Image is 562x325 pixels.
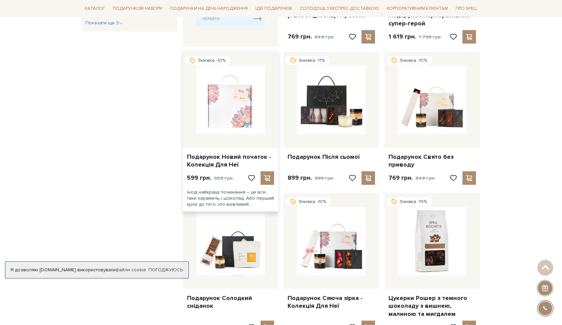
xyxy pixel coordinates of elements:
span: 849 грн. [315,34,334,40]
a: Корпоративним клієнтам [384,3,451,14]
a: Подарунок Сяюча зірка - Колекція Для Неї [288,294,375,310]
div: Знижка -10% [184,55,231,66]
a: Погоджуюсь [149,267,183,273]
a: Подарунок Новий початок - Колекція Для Неї [187,153,274,169]
div: Я дозволяю [DOMAIN_NAME] використовувати [5,267,188,273]
div: Знижка -11% [285,55,330,66]
a: Про Spell [453,3,480,14]
div: Знижка -19% [386,197,433,207]
a: Подарунок Свято без приводу [389,153,476,169]
a: Солодощі з експрес-доставкою [297,3,382,14]
img: Подарунок Новий початок - Колекція Для Неї [196,66,265,134]
a: Подарунок Після сьомої [288,153,375,161]
span: 659 грн. [214,175,234,181]
p: 769 грн. [389,174,435,182]
p: 599 грн. [187,174,234,182]
a: Подарунок Солодкий сніданок [187,294,274,310]
p: 899 грн. [288,174,334,182]
div: Іноді найкращі починання – це все-таки карамель і шоколад. Або перший крок до того, хто важливий. .. [183,185,278,212]
button: Показати ще 3 [85,20,123,26]
span: 999 грн. [315,175,334,181]
span: 849 грн. [416,175,435,181]
a: файли cookie [115,267,146,273]
span: 1 799 грн. [419,34,442,40]
p: 1 619 грн. [389,33,442,41]
a: Подарунок Корпоративний супер-герой [389,11,476,27]
a: Цукерки Рошер з темного шоколаду з вишнею, малиною та мигдалем [389,294,476,318]
div: Знижка -10% [386,55,433,66]
div: Знижка -10% [285,197,332,207]
a: Ідеї подарунків [253,3,295,14]
a: Подарунки на День народження [167,3,250,14]
p: 769 грн. [288,33,334,41]
a: Каталог [82,3,108,14]
a: Подарункові набори [110,3,165,14]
